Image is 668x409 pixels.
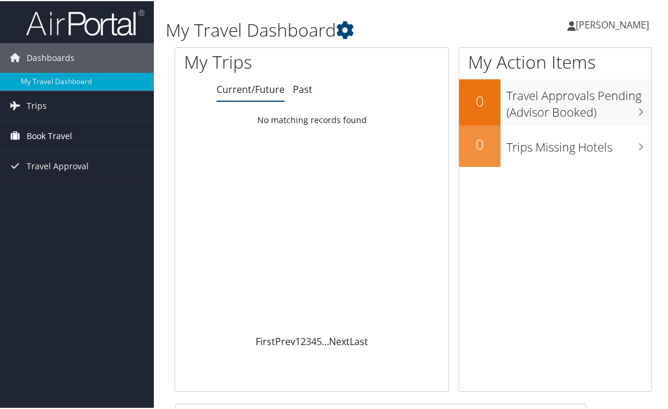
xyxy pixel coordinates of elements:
h1: My Trips [184,49,326,73]
h2: 0 [459,133,501,153]
a: Current/Future [217,82,285,95]
a: 4 [311,334,317,347]
a: Last [350,334,368,347]
a: 2 [301,334,306,347]
span: … [322,334,329,347]
a: 5 [317,334,322,347]
a: [PERSON_NAME] [567,6,661,41]
h3: Travel Approvals Pending (Advisor Booked) [506,80,652,120]
a: Past [293,82,312,95]
span: Book Travel [27,120,72,150]
a: Next [329,334,350,347]
span: Travel Approval [27,150,89,180]
a: Prev [275,334,295,347]
h1: My Travel Dashboard [166,17,496,41]
a: 0Travel Approvals Pending (Advisor Booked) [459,78,652,124]
span: Trips [27,90,47,120]
a: 3 [306,334,311,347]
a: 0Trips Missing Hotels [459,124,652,166]
a: 1 [295,334,301,347]
h2: 0 [459,90,501,110]
h1: My Action Items [459,49,652,73]
img: airportal-logo.png [26,8,144,36]
td: No matching records found [175,108,448,130]
a: First [256,334,275,347]
span: [PERSON_NAME] [576,17,649,30]
h3: Trips Missing Hotels [506,132,652,154]
span: Dashboards [27,42,75,72]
